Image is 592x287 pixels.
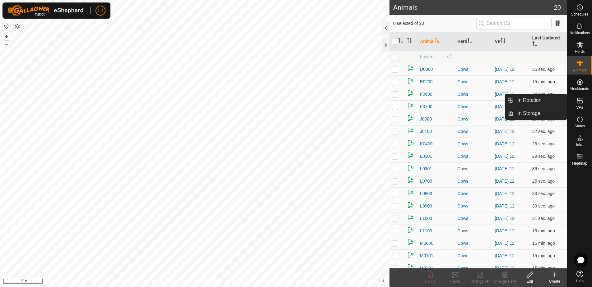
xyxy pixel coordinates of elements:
[532,129,555,134] span: Aug 25, 2025 at 10:22 PM
[3,33,10,40] button: +
[576,106,583,109] span: VPs
[407,77,414,84] img: returning on
[3,41,10,48] button: –
[398,39,403,44] p-sorticon: Activate to sort
[457,91,490,98] div: Cows
[495,166,515,171] a: [DATE] 12
[501,39,506,44] p-sorticon: Activate to sort
[457,128,490,135] div: Cows
[407,251,414,258] img: returning on
[407,201,414,209] img: returning on
[495,54,496,59] app-display-virtual-paddock-transition: -
[457,203,490,209] div: Cows
[492,279,517,284] div: Change Herd
[420,178,432,184] span: L0700
[532,67,555,72] span: Aug 25, 2025 at 10:22 PM
[420,228,432,234] span: L1100
[420,91,432,98] span: F0600
[505,94,567,107] li: In Rotation
[393,4,554,11] h2: Animals
[3,22,10,30] button: Reset Map
[420,79,432,85] span: E0200
[476,17,552,30] input: Search (S)
[457,215,490,222] div: Cows
[495,129,515,134] a: [DATE] 12
[532,241,555,246] span: Aug 25, 2025 at 10:07 PM
[457,79,490,85] div: Cows
[435,39,440,44] p-sorticon: Activate to sort
[532,266,555,271] span: Aug 25, 2025 at 10:07 PM
[495,79,515,84] a: [DATE] 12
[407,263,414,271] img: returning on
[457,178,490,184] div: Cows
[457,166,490,172] div: Cows
[457,141,490,147] div: Cows
[495,253,515,258] a: [DATE] 12
[407,152,414,159] img: returning on
[532,92,555,97] span: Aug 25, 2025 at 10:22 PM
[572,162,587,165] span: Heatmap
[407,54,408,59] span: -
[530,32,567,51] th: Last Updated
[417,32,455,51] th: Animal
[467,39,472,44] p-sorticon: Activate to sort
[495,241,515,246] a: [DATE] 12
[420,203,432,209] span: L0900
[407,114,414,122] img: returning on
[407,189,414,196] img: returning on
[495,179,515,184] a: [DATE] 12
[495,154,515,159] a: [DATE] 12
[576,143,583,147] span: Infra
[517,110,540,117] span: In Storage
[407,139,414,147] img: returning on
[201,279,219,285] a: Contact Us
[495,191,515,196] a: [DATE] 12
[554,3,561,12] span: 20
[420,265,433,271] span: M0201
[514,94,567,107] a: In Rotation
[457,116,490,122] div: Cows
[457,265,490,271] div: Cows
[407,102,414,109] img: returning on
[514,107,567,120] a: In Storage
[425,279,436,284] span: Delete
[407,39,412,44] p-sorticon: Activate to sort
[420,215,432,222] span: L1000
[383,278,384,283] span: i
[574,124,585,128] span: Status
[532,191,555,196] span: Aug 25, 2025 at 10:22 PM
[532,179,555,184] span: Aug 25, 2025 at 10:22 PM
[407,65,414,72] img: returning on
[420,54,433,60] span: broken
[495,67,515,72] a: [DATE] 12
[457,54,490,60] div: -
[380,277,387,284] button: i
[505,107,567,120] li: In Storage
[495,92,515,97] a: [DATE] 12
[532,203,555,208] span: Aug 25, 2025 at 10:22 PM
[170,279,193,285] a: Privacy Policy
[457,190,490,197] div: Cows
[407,226,414,234] img: returning on
[455,32,492,51] th: Herd
[575,50,585,53] span: Herds
[457,103,490,110] div: Cows
[532,116,555,121] span: Aug 25, 2025 at 10:07 PM
[532,228,555,233] span: Aug 25, 2025 at 10:07 PM
[542,279,567,284] div: Create
[571,12,588,16] span: Schedules
[98,7,103,14] span: LJ
[420,166,432,172] span: L0301
[420,141,432,147] span: K0400
[393,20,476,27] span: 0 selected of 20
[407,127,414,134] img: returning on
[570,87,589,91] span: Neckbands
[420,240,433,247] span: M0000
[495,266,515,271] a: [DATE] 12
[443,279,468,284] div: Tracks
[532,166,555,171] span: Aug 25, 2025 at 10:22 PM
[495,203,515,208] a: [DATE] 12
[407,89,414,97] img: returning on
[407,164,414,171] img: returning on
[532,216,555,221] span: Aug 25, 2025 at 10:22 PM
